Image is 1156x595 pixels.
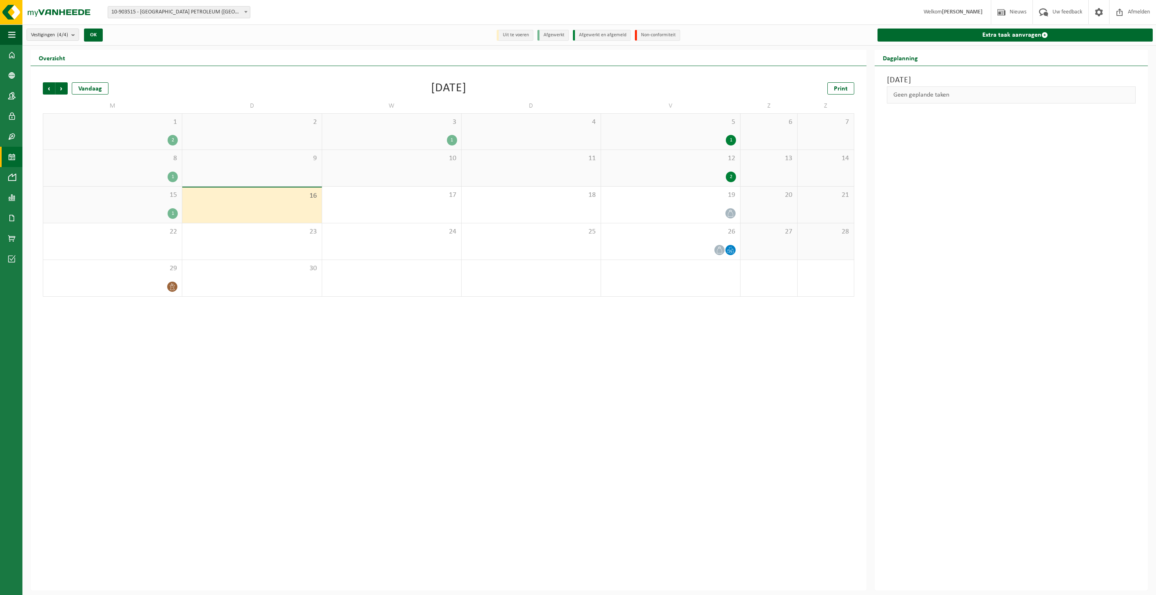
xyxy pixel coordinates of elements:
[168,208,178,219] div: 1
[322,99,462,113] td: W
[573,30,631,41] li: Afgewerkt en afgemeld
[726,172,736,182] div: 2
[72,82,108,95] div: Vandaag
[47,264,178,273] span: 29
[55,82,68,95] span: Volgende
[108,6,250,18] span: 10-903515 - KUWAIT PETROLEUM (BELGIUM) NV - ANTWERPEN
[635,30,680,41] li: Non-conformiteit
[186,192,317,201] span: 16
[745,191,793,200] span: 20
[745,154,793,163] span: 13
[466,118,597,127] span: 4
[601,99,740,113] td: V
[497,30,533,41] li: Uit te voeren
[31,29,68,41] span: Vestigingen
[887,74,1136,86] h3: [DATE]
[31,50,73,66] h2: Overzicht
[186,227,317,236] span: 23
[84,29,103,42] button: OK
[605,227,736,236] span: 26
[726,135,736,145] div: 1
[740,99,797,113] td: Z
[942,9,983,15] strong: [PERSON_NAME]
[168,172,178,182] div: 1
[47,227,178,236] span: 22
[186,264,317,273] span: 30
[877,29,1153,42] a: Extra taak aanvragen
[605,154,736,163] span: 12
[43,82,55,95] span: Vorige
[462,99,601,113] td: D
[827,82,854,95] a: Print
[186,154,317,163] span: 9
[605,118,736,127] span: 5
[745,118,793,127] span: 6
[27,29,79,41] button: Vestigingen(4/4)
[326,191,457,200] span: 17
[326,227,457,236] span: 24
[802,154,850,163] span: 14
[447,135,457,145] div: 1
[326,154,457,163] span: 10
[47,191,178,200] span: 15
[798,99,854,113] td: Z
[802,118,850,127] span: 7
[186,118,317,127] span: 2
[108,7,250,18] span: 10-903515 - KUWAIT PETROLEUM (BELGIUM) NV - ANTWERPEN
[875,50,926,66] h2: Dagplanning
[745,227,793,236] span: 27
[47,118,178,127] span: 1
[802,227,850,236] span: 28
[466,191,597,200] span: 18
[57,32,68,37] count: (4/4)
[4,577,136,595] iframe: chat widget
[466,227,597,236] span: 25
[834,86,848,92] span: Print
[168,135,178,145] div: 2
[537,30,569,41] li: Afgewerkt
[605,191,736,200] span: 19
[43,99,182,113] td: M
[431,82,466,95] div: [DATE]
[47,154,178,163] span: 8
[326,118,457,127] span: 3
[182,99,322,113] td: D
[887,86,1136,104] div: Geen geplande taken
[466,154,597,163] span: 11
[802,191,850,200] span: 21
